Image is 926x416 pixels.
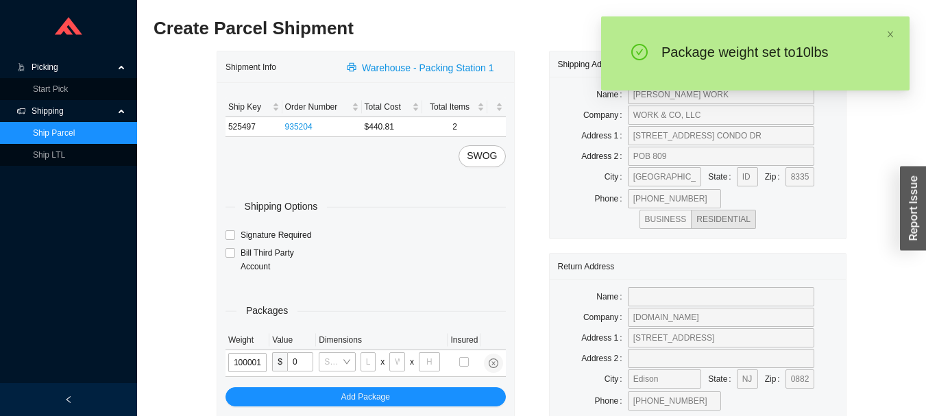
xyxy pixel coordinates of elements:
label: Phone [595,189,628,208]
label: Phone [595,391,628,411]
button: printerWarehouse - Packing Station 1 [339,58,505,77]
span: Add Package [341,390,390,404]
td: 2 [422,117,487,137]
span: Picking [32,56,114,78]
span: close [886,30,894,38]
th: Dimensions [316,330,448,350]
th: Ship Key sortable [226,97,282,117]
label: Zip [765,167,785,186]
label: State [708,167,736,186]
label: Address 1 [581,328,627,347]
a: 935204 [285,122,313,132]
input: W [389,352,405,371]
span: $ [272,352,287,371]
label: City [605,369,628,389]
span: Signature Required [235,228,317,242]
label: Company [583,308,628,327]
input: H [419,352,440,371]
label: City [605,167,628,186]
span: Order Number [285,100,349,114]
a: Ship Parcel [33,128,75,138]
th: Insured [448,330,480,350]
div: Shipment Info [226,54,339,79]
span: check-circle [631,44,648,63]
span: Shipping Options [235,199,328,215]
th: Order Number sortable [282,97,362,117]
label: Address 2 [581,349,627,368]
input: L [361,352,376,371]
span: left [64,395,73,404]
span: SWOG [467,148,497,164]
td: $440.81 [362,117,423,137]
label: Address 1 [581,126,627,145]
span: Shipping [32,100,114,122]
div: Return Address [558,254,838,279]
span: Total Items [425,100,474,114]
th: Value [269,330,316,350]
a: Ship LTL [33,150,65,160]
label: State [708,369,736,389]
th: Total Items sortable [422,97,487,117]
label: Name [596,85,627,104]
span: Packages [236,303,297,319]
div: x [410,355,414,369]
th: Total Cost sortable [362,97,423,117]
th: Weight [226,330,269,350]
span: RESIDENTIAL [696,215,751,224]
span: Total Cost [365,100,410,114]
label: Name [596,287,627,306]
div: x [380,355,385,369]
span: Ship Key [228,100,269,114]
span: printer [347,62,359,73]
td: 525497 [226,117,282,137]
h2: Create Parcel Shipment [154,16,720,40]
button: Add Package [226,387,506,406]
label: Zip [765,369,785,389]
button: SWOG [459,145,505,167]
th: undefined sortable [487,97,506,117]
span: Bill Third Party Account [235,246,315,273]
span: BUSINESS [645,215,687,224]
label: Address 2 [581,147,627,166]
label: Company [583,106,628,125]
span: Warehouse - Packing Station 1 [362,60,494,76]
a: Start Pick [33,84,68,94]
span: Shipping Address [558,60,633,69]
button: close-circle [484,354,503,373]
div: Package weight set to 10 lb s [661,44,866,60]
